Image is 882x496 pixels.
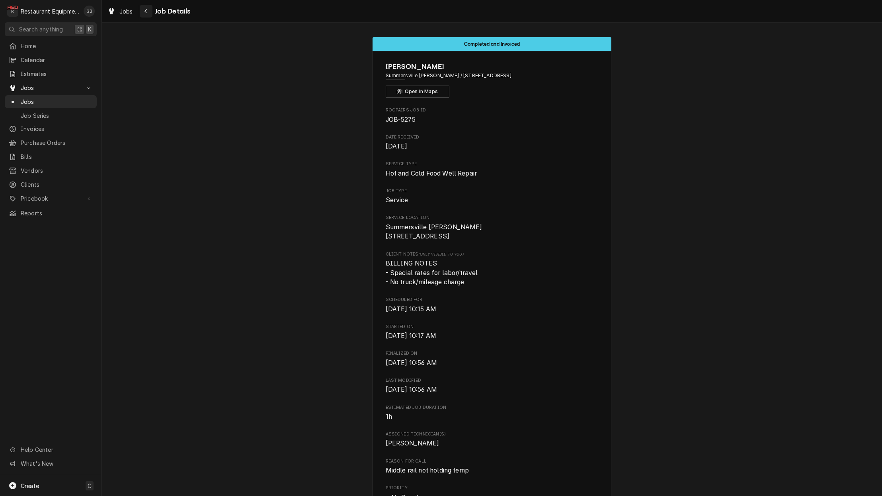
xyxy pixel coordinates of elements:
[386,169,599,178] span: Service Type
[5,95,97,108] a: Jobs
[21,84,81,92] span: Jobs
[140,5,152,18] button: Navigate back
[386,385,599,394] span: Last Modified
[386,439,599,448] span: Assigned Technician(s)
[119,7,133,16] span: Jobs
[5,164,97,177] a: Vendors
[386,305,436,313] span: [DATE] 10:15 AM
[88,25,92,33] span: K
[386,297,599,314] div: Scheduled For
[386,350,599,357] span: Finalized On
[386,116,416,123] span: JOB-5275
[21,166,93,175] span: Vendors
[386,107,599,124] div: Roopairs Job ID
[386,386,437,393] span: [DATE] 10:56 AM
[5,109,97,122] a: Job Series
[386,404,599,422] div: Estimated Job Duration
[386,324,599,330] span: Started On
[386,170,477,177] span: Hot and Cold Food Well Repair
[386,134,599,141] span: Date Received
[386,358,599,368] span: Finalized On
[21,180,93,189] span: Clients
[21,70,93,78] span: Estimates
[464,41,520,47] span: Completed and Invoiced
[386,195,599,205] span: Job Type
[5,192,97,205] a: Go to Pricebook
[386,467,469,474] span: Middle rail not holding temp
[21,125,93,133] span: Invoices
[21,209,93,217] span: Reports
[386,305,599,314] span: Scheduled For
[386,485,599,491] span: Priority
[152,6,191,17] span: Job Details
[386,404,599,411] span: Estimated Job Duration
[386,350,599,367] div: Finalized On
[386,223,482,240] span: Summersville [PERSON_NAME] [STREET_ADDRESS]
[386,412,599,422] span: Estimated Job Duration
[386,196,408,204] span: Service
[386,223,599,241] span: Service Location
[386,161,599,167] span: Service Type
[21,7,79,16] div: Restaurant Equipment Diagnostics
[21,56,93,64] span: Calendar
[386,188,599,194] span: Job Type
[104,5,136,18] a: Jobs
[5,122,97,135] a: Invoices
[386,61,599,72] span: Name
[5,22,97,36] button: Search anything⌘K
[386,161,599,178] div: Service Type
[21,482,39,489] span: Create
[5,457,97,470] a: Go to What's New
[386,215,599,241] div: Service Location
[386,259,599,287] span: [object Object]
[5,443,97,456] a: Go to Help Center
[21,139,93,147] span: Purchase Orders
[386,431,599,437] span: Assigned Technician(s)
[77,25,82,33] span: ⌘
[386,107,599,113] span: Roopairs Job ID
[5,81,97,94] a: Go to Jobs
[386,359,437,367] span: [DATE] 10:56 AM
[386,413,392,420] span: 1h
[386,143,408,150] span: [DATE]
[386,86,449,98] button: Open in Maps
[386,297,599,303] span: Scheduled For
[21,42,93,50] span: Home
[386,61,599,98] div: Client Information
[5,150,97,163] a: Bills
[386,377,599,384] span: Last Modified
[386,466,599,475] span: Reason For Call
[19,25,63,33] span: Search anything
[5,136,97,149] a: Purchase Orders
[386,115,599,125] span: Roopairs Job ID
[21,459,92,468] span: What's New
[386,439,439,447] span: [PERSON_NAME]
[386,72,599,79] span: Address
[7,6,18,17] div: Restaurant Equipment Diagnostics's Avatar
[386,251,599,258] span: Client Notes
[386,458,599,475] div: Reason For Call
[386,377,599,394] div: Last Modified
[5,178,97,191] a: Clients
[21,194,81,203] span: Pricebook
[21,152,93,161] span: Bills
[386,142,599,151] span: Date Received
[84,6,95,17] div: Gary Beaver's Avatar
[386,215,599,221] span: Service Location
[21,111,93,120] span: Job Series
[386,134,599,151] div: Date Received
[5,207,97,220] a: Reports
[21,98,93,106] span: Jobs
[386,260,478,286] span: BILLING NOTES - Special rates for labor/travel - No truck/mileage charge
[84,6,95,17] div: GB
[88,482,92,490] span: C
[386,332,436,340] span: [DATE] 10:17 AM
[386,188,599,205] div: Job Type
[21,445,92,454] span: Help Center
[373,37,611,51] div: Status
[5,39,97,53] a: Home
[5,67,97,80] a: Estimates
[5,53,97,66] a: Calendar
[418,252,463,256] span: (Only Visible to You)
[386,431,599,448] div: Assigned Technician(s)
